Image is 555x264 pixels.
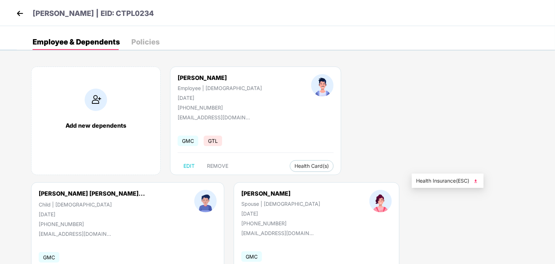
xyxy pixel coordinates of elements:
[241,210,320,217] div: [DATE]
[290,160,334,172] button: Health Card(s)
[131,38,160,46] div: Policies
[178,74,262,81] div: [PERSON_NAME]
[311,74,334,97] img: profileImage
[178,160,200,172] button: EDIT
[39,221,145,227] div: [PHONE_NUMBER]
[39,211,145,217] div: [DATE]
[369,190,392,212] img: profileImage
[14,8,25,19] img: back
[295,164,329,168] span: Health Card(s)
[241,201,320,207] div: Spouse | [DEMOGRAPHIC_DATA]
[39,122,153,129] div: Add new dependents
[241,190,320,197] div: [PERSON_NAME]
[39,190,145,197] div: [PERSON_NAME] [PERSON_NAME]...
[178,105,262,111] div: [PHONE_NUMBER]
[194,190,217,212] img: profileImage
[241,230,314,236] div: [EMAIL_ADDRESS][DOMAIN_NAME]
[39,252,59,263] span: GMC
[204,136,222,146] span: GTL
[178,95,262,101] div: [DATE]
[241,220,320,226] div: [PHONE_NUMBER]
[241,251,262,262] span: GMC
[207,163,228,169] span: REMOVE
[39,201,145,208] div: Child | [DEMOGRAPHIC_DATA]
[416,177,479,185] span: Health Insurance(ESC)
[39,231,111,237] div: [EMAIL_ADDRESS][DOMAIN_NAME]
[178,114,250,120] div: [EMAIL_ADDRESS][DOMAIN_NAME]
[33,38,120,46] div: Employee & Dependents
[178,136,198,146] span: GMC
[472,178,479,185] img: svg+xml;base64,PHN2ZyB4bWxucz0iaHR0cDovL3d3dy53My5vcmcvMjAwMC9zdmciIHhtbG5zOnhsaW5rPSJodHRwOi8vd3...
[201,160,234,172] button: REMOVE
[85,89,107,111] img: addIcon
[178,85,262,91] div: Employee | [DEMOGRAPHIC_DATA]
[33,8,154,19] p: [PERSON_NAME] | EID: CTPL0234
[183,163,195,169] span: EDIT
